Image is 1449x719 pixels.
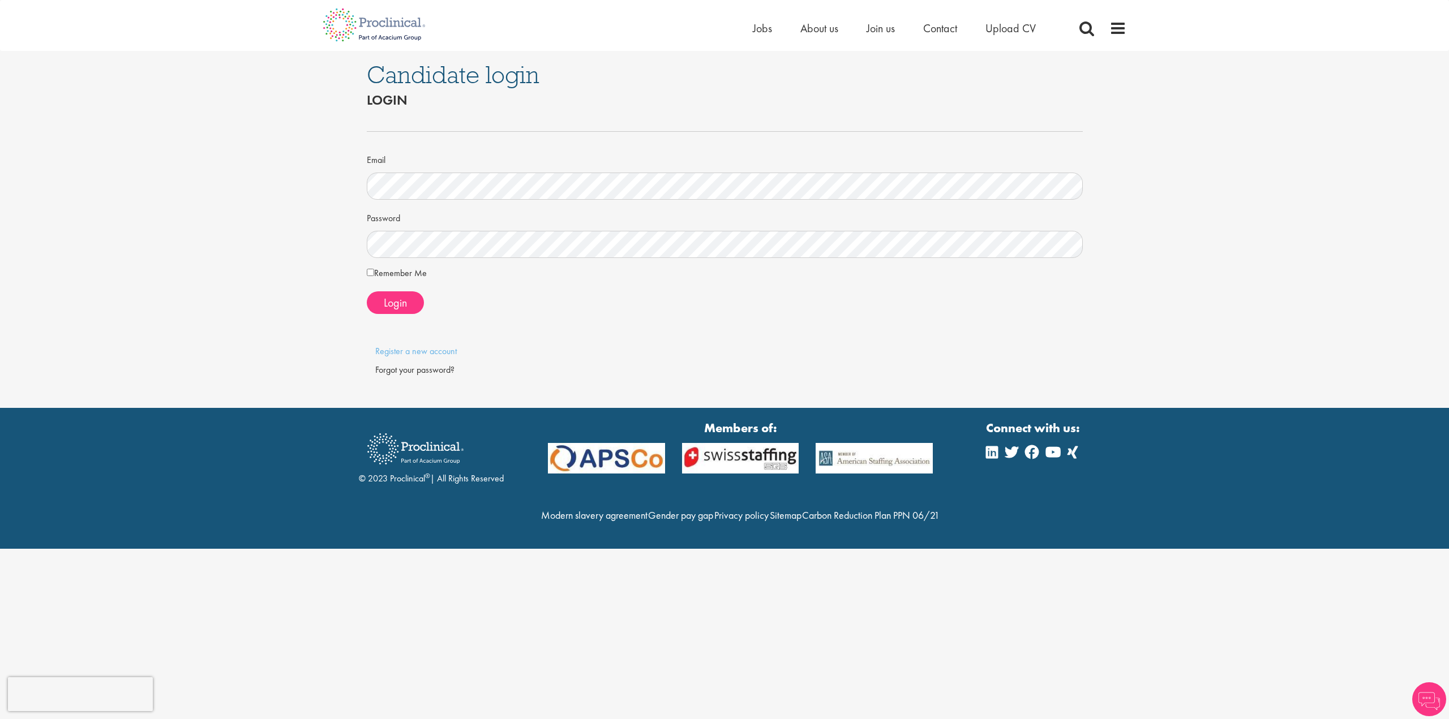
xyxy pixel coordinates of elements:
span: Candidate login [367,59,539,90]
a: Gender pay gap [648,509,713,522]
a: Carbon Reduction Plan PPN 06/21 [802,509,940,522]
h2: Login [367,93,1083,107]
img: Proclinical Recruitment [359,425,472,472]
a: About us [800,21,838,36]
img: APSCo [539,443,674,474]
a: Upload CV [985,21,1036,36]
a: Contact [923,21,957,36]
sup: ® [425,471,430,480]
a: Join us [867,21,895,36]
strong: Connect with us: [986,419,1082,437]
a: Sitemap [770,509,801,522]
img: APSCo [674,443,808,474]
img: Chatbot [1412,682,1446,716]
a: Jobs [753,21,772,36]
label: Email [367,150,385,167]
input: Remember Me [367,269,374,276]
img: APSCo [807,443,941,474]
a: Privacy policy [714,509,769,522]
label: Remember Me [367,266,427,280]
div: Forgot your password? [375,364,1074,377]
a: Modern slavery agreement [541,509,648,522]
button: Login [367,291,424,314]
span: Login [384,295,407,310]
strong: Members of: [548,419,933,437]
label: Password [367,208,400,225]
a: Register a new account [375,345,457,357]
iframe: reCAPTCHA [8,677,153,711]
div: © 2023 Proclinical | All Rights Reserved [359,425,504,485]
